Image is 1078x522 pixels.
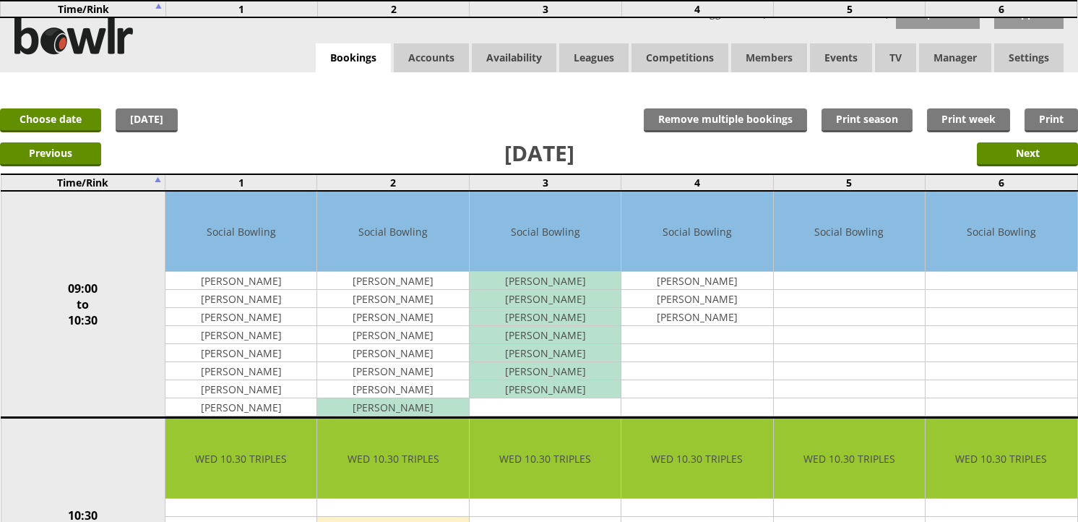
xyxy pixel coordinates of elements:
[926,1,1077,17] td: 6
[116,108,178,132] a: [DATE]
[317,326,468,344] td: [PERSON_NAME]
[317,380,468,398] td: [PERSON_NAME]
[470,326,621,344] td: [PERSON_NAME]
[317,419,468,499] td: WED 10.30 TRIPLES
[394,43,469,72] span: Accounts
[810,43,872,72] a: Events
[822,108,913,132] a: Print season
[317,174,469,191] td: 2
[317,362,468,380] td: [PERSON_NAME]
[165,344,316,362] td: [PERSON_NAME]
[165,398,316,416] td: [PERSON_NAME]
[1,174,165,191] td: Time/Rink
[470,1,621,17] td: 3
[165,326,316,344] td: [PERSON_NAME]
[644,108,807,132] input: Remove multiple bookings
[165,1,317,17] td: 1
[470,290,621,308] td: [PERSON_NAME]
[927,108,1010,132] a: Print week
[165,362,316,380] td: [PERSON_NAME]
[165,380,316,398] td: [PERSON_NAME]
[316,43,391,73] a: Bookings
[1025,108,1078,132] a: Print
[773,1,925,17] td: 5
[165,290,316,308] td: [PERSON_NAME]
[470,362,621,380] td: [PERSON_NAME]
[621,192,772,272] td: Social Bowling
[621,1,773,17] td: 4
[317,192,468,272] td: Social Bowling
[318,1,470,17] td: 2
[977,142,1078,166] input: Next
[165,192,316,272] td: Social Bowling
[875,43,916,72] span: TV
[472,43,556,72] a: Availability
[469,174,621,191] td: 3
[165,308,316,326] td: [PERSON_NAME]
[621,308,772,326] td: [PERSON_NAME]
[1,1,165,17] td: Time/Rink
[470,308,621,326] td: [PERSON_NAME]
[317,398,468,416] td: [PERSON_NAME]
[621,419,772,499] td: WED 10.30 TRIPLES
[470,344,621,362] td: [PERSON_NAME]
[165,419,316,499] td: WED 10.30 TRIPLES
[621,290,772,308] td: [PERSON_NAME]
[317,272,468,290] td: [PERSON_NAME]
[774,192,925,272] td: Social Bowling
[317,290,468,308] td: [PERSON_NAME]
[470,419,621,499] td: WED 10.30 TRIPLES
[994,43,1064,72] span: Settings
[773,174,925,191] td: 5
[470,380,621,398] td: [PERSON_NAME]
[774,419,925,499] td: WED 10.30 TRIPLES
[470,192,621,272] td: Social Bowling
[621,174,773,191] td: 4
[919,43,991,72] span: Manager
[165,174,317,191] td: 1
[317,344,468,362] td: [PERSON_NAME]
[559,43,629,72] a: Leagues
[470,272,621,290] td: [PERSON_NAME]
[731,43,807,72] span: Members
[926,174,1077,191] td: 6
[631,43,728,72] a: Competitions
[1,191,165,418] td: 09:00 to 10:30
[926,192,1077,272] td: Social Bowling
[926,419,1077,499] td: WED 10.30 TRIPLES
[317,308,468,326] td: [PERSON_NAME]
[165,272,316,290] td: [PERSON_NAME]
[621,272,772,290] td: [PERSON_NAME]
